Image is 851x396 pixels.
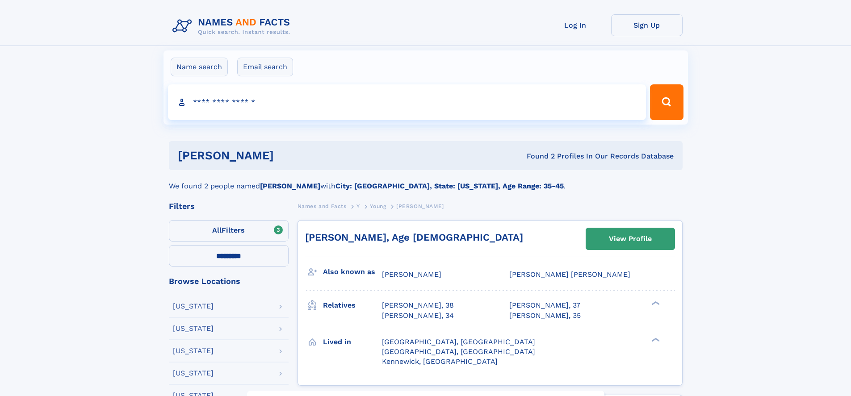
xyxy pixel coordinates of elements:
a: [PERSON_NAME], Age [DEMOGRAPHIC_DATA] [305,232,523,243]
div: [US_STATE] [173,370,214,377]
div: [US_STATE] [173,303,214,310]
div: Found 2 Profiles In Our Records Database [400,151,674,161]
h3: Relatives [323,298,382,313]
a: [PERSON_NAME], 34 [382,311,454,321]
button: Search Button [650,84,683,120]
span: All [212,226,222,234]
div: ❯ [650,300,660,306]
b: [PERSON_NAME] [260,182,320,190]
div: Filters [169,202,289,210]
a: [PERSON_NAME], 35 [509,311,581,321]
a: Y [356,200,360,212]
a: Young [370,200,386,212]
img: Logo Names and Facts [169,14,298,38]
a: [PERSON_NAME], 37 [509,300,580,310]
span: [PERSON_NAME] [396,203,444,209]
a: [PERSON_NAME], 38 [382,300,454,310]
label: Name search [171,58,228,76]
label: Email search [237,58,293,76]
input: search input [168,84,646,120]
div: View Profile [609,229,652,249]
h3: Lived in [323,334,382,350]
span: [GEOGRAPHIC_DATA], [GEOGRAPHIC_DATA] [382,347,535,356]
h1: [PERSON_NAME] [178,150,400,161]
div: ❯ [650,337,660,342]
div: Browse Locations [169,277,289,285]
b: City: [GEOGRAPHIC_DATA], State: [US_STATE], Age Range: 35-45 [335,182,564,190]
label: Filters [169,220,289,242]
a: Sign Up [611,14,683,36]
h3: Also known as [323,264,382,279]
a: Log In [540,14,611,36]
span: Y [356,203,360,209]
div: [US_STATE] [173,347,214,354]
a: Names and Facts [298,200,347,212]
span: [PERSON_NAME] [PERSON_NAME] [509,270,630,279]
div: We found 2 people named with . [169,170,683,192]
span: Young [370,203,386,209]
span: [GEOGRAPHIC_DATA], [GEOGRAPHIC_DATA] [382,338,535,346]
div: [US_STATE] [173,325,214,332]
span: [PERSON_NAME] [382,270,441,279]
a: View Profile [586,228,675,250]
span: Kennewick, [GEOGRAPHIC_DATA] [382,357,498,366]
